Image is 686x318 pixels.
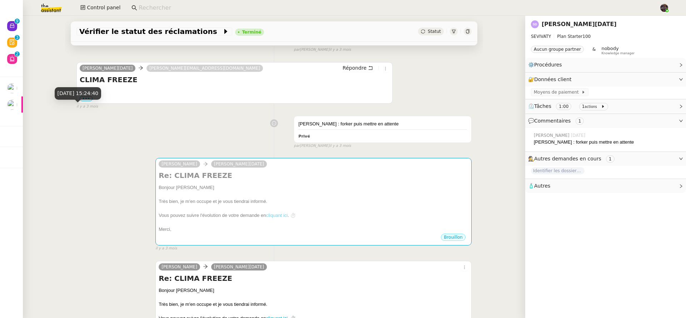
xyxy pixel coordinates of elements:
b: Privé [298,134,310,139]
div: Vous pouvez suivre l'évolution de votre demande en . ⏱️ [159,212,468,219]
span: Tâches [534,103,551,109]
small: [PERSON_NAME] [294,143,351,149]
div: [PERSON_NAME] : forker puis mettre en attente [298,120,467,128]
nz-tag: 1 [576,118,584,125]
span: Control panel [87,4,120,12]
div: 🕵️Autres demandes en cours 1 [525,152,686,166]
a: [PERSON_NAME][DATE] [542,21,617,28]
span: Statut [428,29,441,34]
span: 🧴 [528,183,550,189]
div: 💬Commentaires 1 [525,114,686,128]
input: Rechercher [139,3,652,13]
label: ••• [80,96,93,101]
img: svg [531,20,539,28]
nz-tag: Aucun groupe partner [531,46,584,53]
span: nobody [601,46,618,51]
span: Répondre [343,64,367,71]
span: Moyens de paiement [534,89,581,96]
div: Merci, [159,226,468,233]
span: 🕵️ [528,156,617,162]
button: Répondre [340,64,376,72]
span: 💬 [528,118,587,124]
span: Message déplacé vers [294,40,333,47]
span: & [592,46,596,55]
span: il y a 3 mois [329,143,351,149]
span: il y a 3 mois [329,47,351,53]
app-user-label: Knowledge manager [601,46,635,55]
span: Knowledge manager [601,51,635,55]
span: Identifier les dossiers bloqués par les paiements [531,167,585,174]
div: [PERSON_NAME] : forker puis mettre en attente [534,139,680,146]
nz-tag: 1 [606,155,615,163]
span: Autres demandes en cours [534,156,601,162]
span: [PERSON_NAME] [161,162,197,167]
nz-badge-sup: 9 [15,19,20,24]
div: 🔐Données client [525,73,686,86]
p: 9 [16,19,19,25]
span: SEVIVATY [531,34,551,39]
a: [PERSON_NAME][DATE] [211,264,267,270]
h4: Re: CLIMA FREEZE [159,273,468,283]
div: Terminé [242,30,262,34]
p: 2 [16,51,19,58]
span: Autres [534,183,550,189]
button: Control panel [76,3,125,13]
span: Demander grâce pour les amendes [334,40,406,45]
nz-badge-sup: 3 [15,35,20,40]
nz-tag: 1:00 [556,103,571,110]
small: [PERSON_NAME] [294,47,351,53]
span: Commentaires [534,118,571,124]
span: 100 [582,34,591,39]
div: ⏲️Tâches 1:00 1actions [525,99,686,113]
span: [DATE] [571,132,587,139]
img: users%2FvmnJXRNjGXZGy0gQLmH5CrabyCb2%2Favatar%2F07c9d9ad-5b06-45ca-8944-a3daedea5428 [7,83,17,93]
span: par [294,143,300,149]
span: 1 [582,104,585,109]
a: [PERSON_NAME][DATE] [80,65,135,71]
span: Vérifier le statut des réclamations [79,28,222,35]
div: 🧴Autres [525,179,686,193]
small: actions [585,105,597,109]
p: 3 [16,35,19,41]
a: [PERSON_NAME][DATE] [211,161,267,167]
span: [PERSON_NAME][EMAIL_ADDRESS][DOMAIN_NAME] [149,66,260,71]
span: [PERSON_NAME] [534,132,571,139]
span: Données client [534,76,572,82]
div: Bonjour [PERSON_NAME] [159,184,468,191]
span: ⏲️ [528,103,611,109]
span: 🔐 [528,75,575,84]
div: ⚙️Procédures [525,58,686,72]
div: Très bien, je m'en occupe et je vous tiendrai informé. [159,198,468,205]
span: il y a 3 mois [76,104,98,110]
span: Plan Starter [557,34,582,39]
span: Brouillon [444,235,463,240]
h4: Re: CLIMA FREEZE [159,170,468,180]
span: il y a 3 mois [155,245,177,252]
span: Procédures [534,62,562,68]
span: ⚙️ [528,61,565,69]
span: [PERSON_NAME] [161,264,197,269]
div: Très bien, je m'en occupe et je vous tiendrai informé. [159,301,468,308]
h4: CLIMA FREEZE [80,75,389,85]
a: cliquant ici [266,213,288,218]
div: Bonjour [PERSON_NAME] [159,287,468,294]
img: users%2FAXgjBsdPtrYuxuZvIJjRexEdqnq2%2Favatar%2F1599931753966.jpeg [7,100,17,110]
span: par [294,47,300,53]
img: 2af2e8ed-4e7a-4339-b054-92d163d57814 [660,4,668,12]
nz-badge-sup: 2 [15,51,20,56]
